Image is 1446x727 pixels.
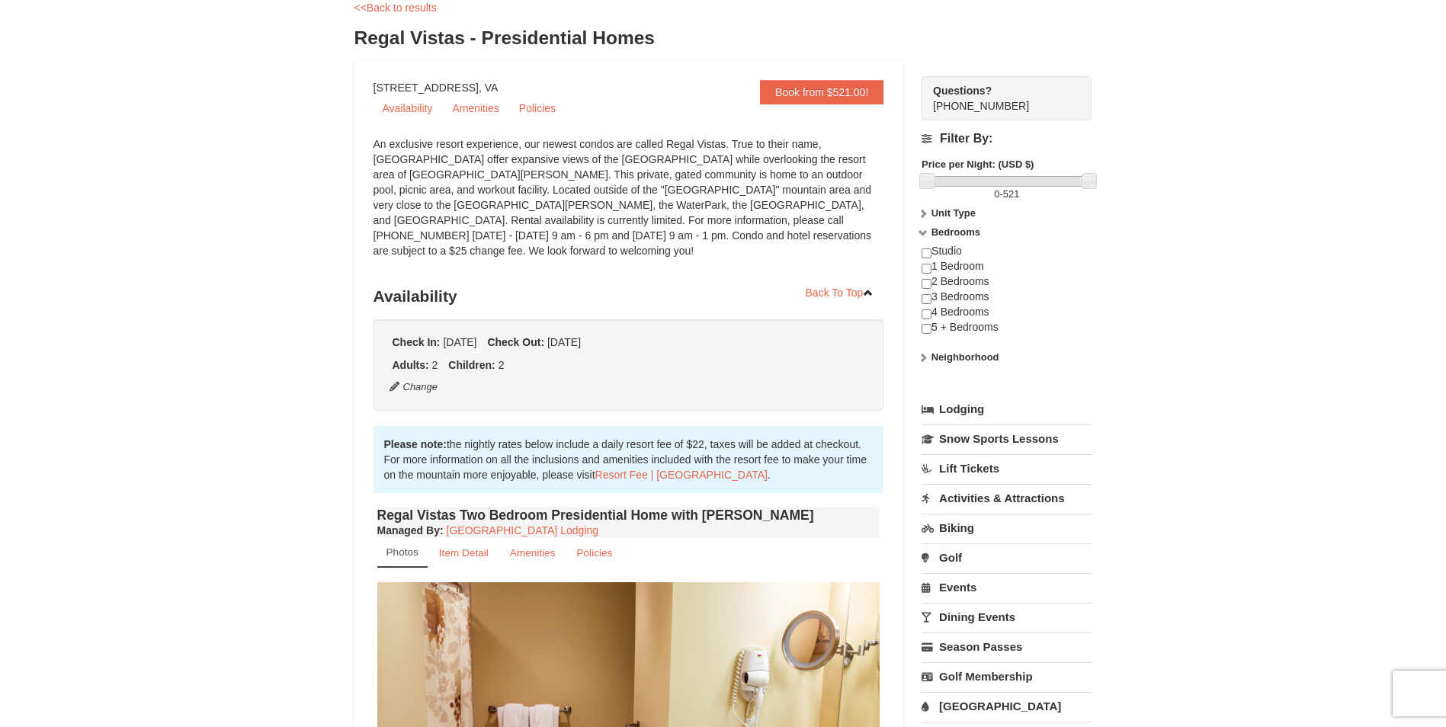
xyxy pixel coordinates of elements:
button: Change [389,379,439,396]
a: Lift Tickets [922,454,1092,482]
small: Item Detail [439,547,489,559]
span: [DATE] [443,336,476,348]
label: - [922,187,1092,202]
span: 2 [432,359,438,371]
a: Photos [377,538,428,568]
a: Dining Events [922,603,1092,631]
strong: Check In: [393,336,441,348]
a: Events [922,573,1092,601]
strong: Bedrooms [931,226,980,238]
a: Activities & Attractions [922,484,1092,512]
a: [GEOGRAPHIC_DATA] [922,692,1092,720]
h3: Regal Vistas - Presidential Homes [354,23,1092,53]
a: Policies [510,97,565,120]
span: [PHONE_NUMBER] [933,83,1064,112]
a: Item Detail [429,538,499,568]
strong: Questions? [933,85,992,97]
a: Amenities [500,538,566,568]
h4: Regal Vistas Two Bedroom Presidential Home with [PERSON_NAME] [377,508,880,523]
strong: Neighborhood [931,351,999,363]
small: Photos [386,546,418,558]
a: Policies [566,538,622,568]
span: 2 [499,359,505,371]
a: Resort Fee | [GEOGRAPHIC_DATA] [595,469,768,481]
span: 521 [1003,188,1020,200]
a: Golf Membership [922,662,1092,690]
strong: Children: [448,359,495,371]
strong: Please note: [384,438,447,450]
strong: Price per Night: (USD $) [922,159,1034,170]
a: Amenities [443,97,508,120]
small: Policies [576,547,612,559]
div: Studio 1 Bedroom 2 Bedrooms 3 Bedrooms 4 Bedrooms 5 + Bedrooms [922,244,1092,350]
span: Managed By [377,524,440,536]
a: Availability [374,97,442,120]
span: [DATE] [547,336,581,348]
div: An exclusive resort experience, our newest condos are called Regal Vistas. True to their name, [G... [374,136,884,274]
div: the nightly rates below include a daily resort fee of $22, taxes will be added at checkout. For m... [374,426,884,493]
a: [GEOGRAPHIC_DATA] Lodging [447,524,598,536]
strong: Unit Type [931,207,976,219]
small: Amenities [510,547,556,559]
a: Book from $521.00! [760,80,883,104]
a: Season Passes [922,633,1092,661]
a: Back To Top [796,281,884,304]
span: 0 [994,188,999,200]
a: Lodging [922,396,1092,423]
a: <<Back to results [354,2,437,14]
h4: Filter By: [922,132,1092,146]
a: Biking [922,514,1092,542]
strong: Adults: [393,359,429,371]
a: Golf [922,543,1092,572]
a: Snow Sports Lessons [922,424,1092,453]
strong: Check Out: [487,336,544,348]
h3: Availability [374,281,884,312]
strong: : [377,524,444,536]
